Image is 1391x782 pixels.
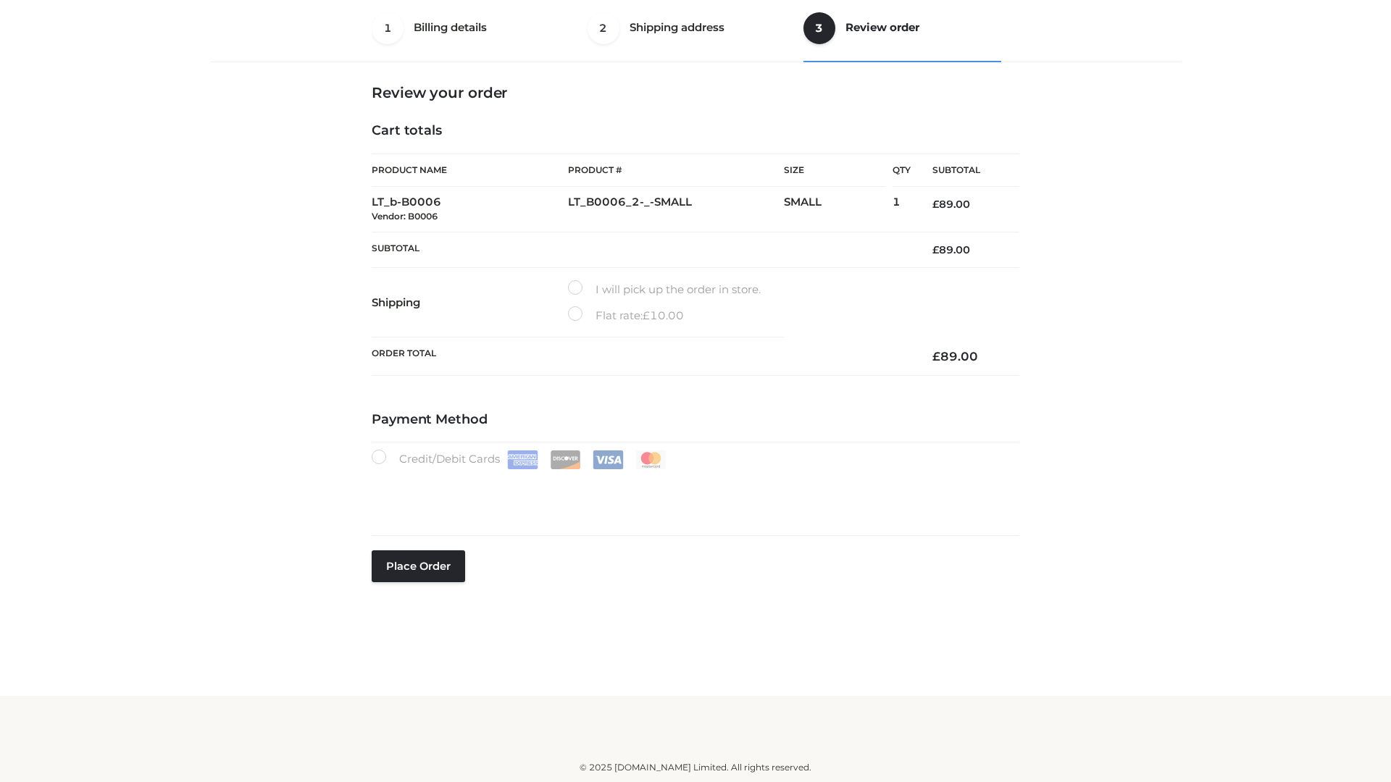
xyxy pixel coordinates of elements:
button: Place order [372,550,465,582]
td: SMALL [784,187,893,232]
td: LT_b-B0006 [372,187,568,232]
bdi: 89.00 [932,198,970,211]
span: £ [932,243,939,256]
td: 1 [893,187,911,232]
div: © 2025 [DOMAIN_NAME] Limited. All rights reserved. [215,760,1176,775]
label: Credit/Debit Cards [372,450,668,469]
span: £ [932,198,939,211]
bdi: 89.00 [932,349,978,363]
th: Order Total [372,337,911,376]
span: £ [643,308,650,322]
h4: Cart totals [372,123,1019,139]
label: Flat rate: [568,306,684,325]
th: Subtotal [911,154,1019,187]
th: Size [784,154,885,187]
small: Vendor: B0006 [372,211,438,222]
td: LT_B0006_2-_-SMALL [568,187,784,232]
bdi: 89.00 [932,243,970,256]
bdi: 10.00 [643,308,684,322]
label: I will pick up the order in store. [568,280,761,299]
th: Subtotal [372,232,911,267]
th: Shipping [372,268,568,337]
img: Amex [507,450,538,469]
th: Qty [893,154,911,187]
th: Product # [568,154,784,187]
h3: Review your order [372,84,1019,101]
th: Product Name [372,154,568,187]
img: Visa [593,450,624,469]
span: £ [932,349,940,363]
iframe: Secure payment input frame [369,466,1016,519]
img: Mastercard [635,450,667,469]
img: Discover [550,450,581,469]
h4: Payment Method [372,412,1019,428]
